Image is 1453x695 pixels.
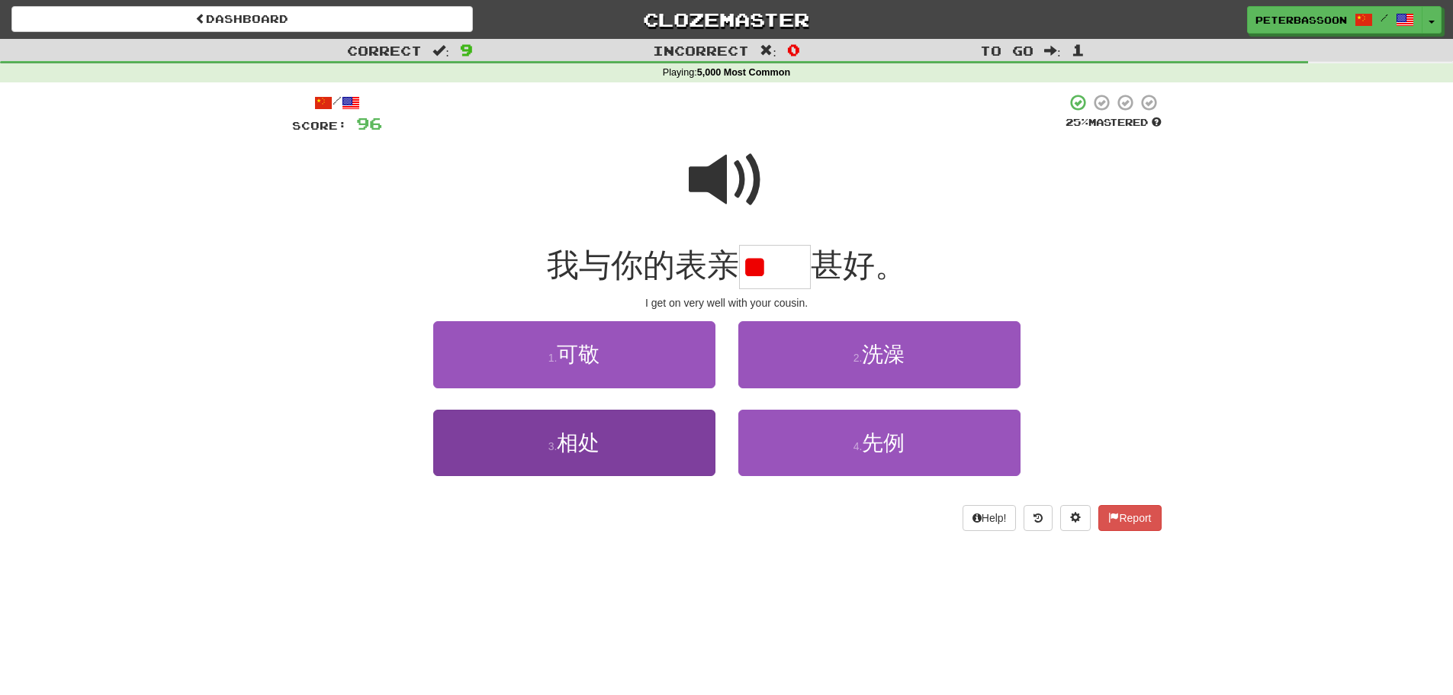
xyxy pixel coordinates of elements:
button: 2.洗澡 [738,321,1021,388]
div: Mastered [1066,116,1162,130]
a: Peterbassoon / [1247,6,1422,34]
strong: 5,000 Most Common [697,67,790,78]
span: : [432,44,449,57]
span: Correct [347,43,422,58]
button: Report [1098,505,1161,531]
span: 0 [787,40,800,59]
span: 相处 [557,431,600,455]
span: 甚好。 [811,247,907,283]
small: 3 . [548,440,558,452]
button: 1.可敬 [433,321,715,388]
span: 先例 [862,431,905,455]
a: Dashboard [11,6,473,32]
span: Score: [292,119,347,132]
button: Round history (alt+y) [1024,505,1053,531]
span: 洗澡 [862,343,905,366]
small: 1 . [548,352,558,364]
span: : [1044,44,1061,57]
span: : [760,44,776,57]
span: 我与你的表亲 [547,247,739,283]
span: To go [980,43,1033,58]
div: / [292,93,382,112]
span: Peterbassoon [1255,13,1347,27]
span: Incorrect [653,43,749,58]
div: I get on very well with your cousin. [292,295,1162,310]
button: 4.先例 [738,410,1021,476]
span: 可敬 [557,343,600,366]
span: 25 % [1066,116,1088,128]
span: 1 [1072,40,1085,59]
span: 96 [356,114,382,133]
button: Help! [963,505,1017,531]
small: 4 . [853,440,863,452]
small: 2 . [853,352,863,364]
a: Clozemaster [496,6,957,33]
span: 9 [460,40,473,59]
button: 3.相处 [433,410,715,476]
span: / [1381,12,1388,23]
